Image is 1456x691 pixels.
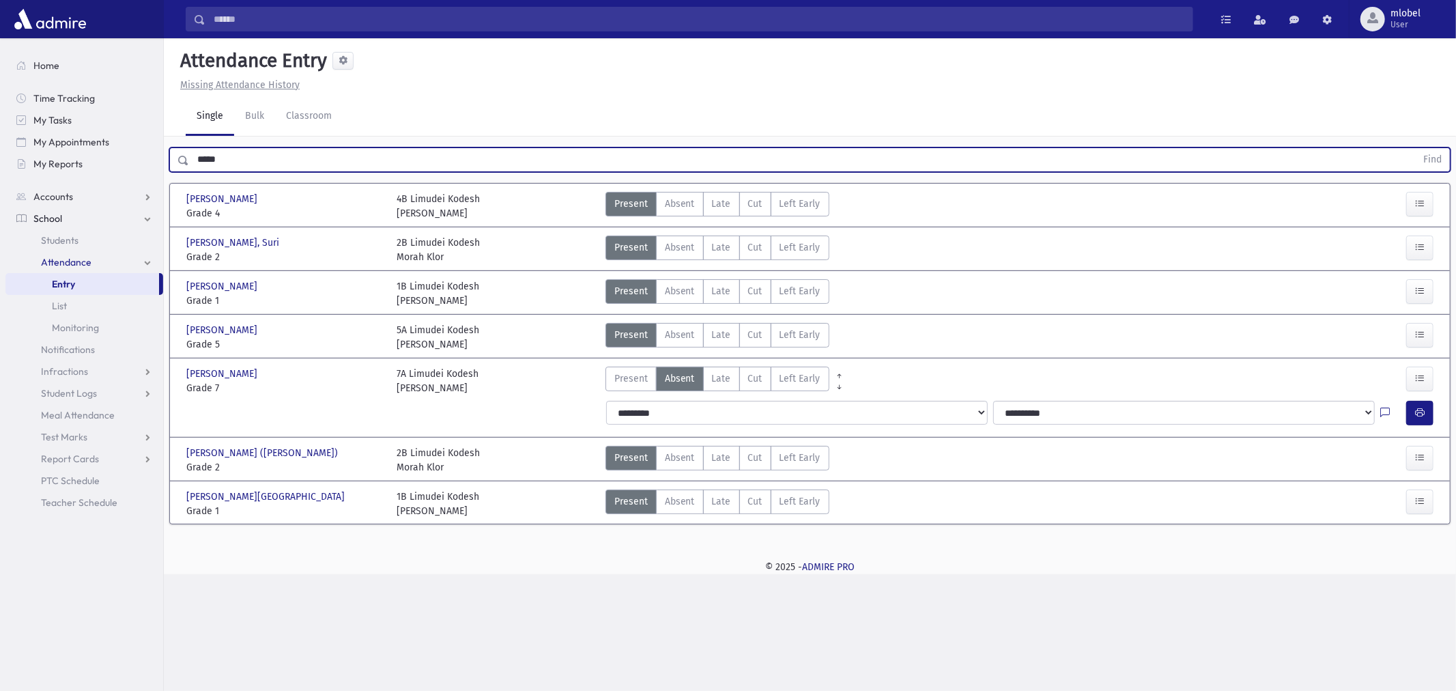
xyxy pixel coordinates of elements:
[5,186,163,208] a: Accounts
[186,381,383,395] span: Grade 7
[605,446,829,475] div: AttTypes
[186,236,282,250] span: [PERSON_NAME], Suri
[205,7,1193,31] input: Search
[614,328,648,342] span: Present
[712,284,731,298] span: Late
[780,240,820,255] span: Left Early
[186,192,260,206] span: [PERSON_NAME]
[780,371,820,386] span: Left Early
[780,494,820,509] span: Left Early
[605,367,829,395] div: AttTypes
[748,197,762,211] span: Cut
[186,323,260,337] span: [PERSON_NAME]
[180,79,300,91] u: Missing Attendance History
[5,208,163,229] a: School
[41,387,97,399] span: Student Logs
[33,158,83,170] span: My Reports
[41,475,100,487] span: PTC Schedule
[665,494,695,509] span: Absent
[780,328,820,342] span: Left Early
[5,273,159,295] a: Entry
[665,371,695,386] span: Absent
[33,92,95,104] span: Time Tracking
[397,367,479,395] div: 7A Limudei Kodesh [PERSON_NAME]
[712,371,731,386] span: Late
[41,256,91,268] span: Attendance
[605,236,829,264] div: AttTypes
[614,494,648,509] span: Present
[748,328,762,342] span: Cut
[186,250,383,264] span: Grade 2
[5,55,163,76] a: Home
[665,197,695,211] span: Absent
[748,284,762,298] span: Cut
[186,490,347,504] span: [PERSON_NAME][GEOGRAPHIC_DATA]
[780,197,820,211] span: Left Early
[5,448,163,470] a: Report Cards
[665,240,695,255] span: Absent
[712,451,731,465] span: Late
[1390,8,1421,19] span: mlobel
[5,251,163,273] a: Attendance
[397,446,480,475] div: 2B Limudei Kodesh Morah Klor
[186,367,260,381] span: [PERSON_NAME]
[11,5,89,33] img: AdmirePro
[186,460,383,475] span: Grade 2
[802,561,855,573] a: ADMIRE PRO
[186,337,383,352] span: Grade 5
[5,492,163,513] a: Teacher Schedule
[41,431,87,443] span: Test Marks
[5,470,163,492] a: PTC Schedule
[5,229,163,251] a: Students
[605,323,829,352] div: AttTypes
[52,278,75,290] span: Entry
[5,426,163,448] a: Test Marks
[748,451,762,465] span: Cut
[175,49,327,72] h5: Attendance Entry
[397,323,479,352] div: 5A Limudei Kodesh [PERSON_NAME]
[665,451,695,465] span: Absent
[175,79,300,91] a: Missing Attendance History
[605,490,829,518] div: AttTypes
[41,496,117,509] span: Teacher Schedule
[397,279,479,308] div: 1B Limudei Kodesh [PERSON_NAME]
[712,494,731,509] span: Late
[614,371,648,386] span: Present
[41,234,78,246] span: Students
[41,365,88,378] span: Infractions
[186,504,383,518] span: Grade 1
[52,322,99,334] span: Monitoring
[614,284,648,298] span: Present
[748,371,762,386] span: Cut
[186,446,341,460] span: [PERSON_NAME] ([PERSON_NAME])
[275,98,343,136] a: Classroom
[614,197,648,211] span: Present
[397,490,479,518] div: 1B Limudei Kodesh [PERSON_NAME]
[5,382,163,404] a: Student Logs
[614,451,648,465] span: Present
[33,212,62,225] span: School
[712,328,731,342] span: Late
[5,109,163,131] a: My Tasks
[5,317,163,339] a: Monitoring
[397,192,480,221] div: 4B Limudei Kodesh [PERSON_NAME]
[41,409,115,421] span: Meal Attendance
[5,153,163,175] a: My Reports
[33,136,109,148] span: My Appointments
[5,361,163,382] a: Infractions
[33,59,59,72] span: Home
[780,451,820,465] span: Left Early
[41,453,99,465] span: Report Cards
[397,236,480,264] div: 2B Limudei Kodesh Morah Klor
[234,98,275,136] a: Bulk
[748,494,762,509] span: Cut
[605,279,829,308] div: AttTypes
[33,191,73,203] span: Accounts
[780,284,820,298] span: Left Early
[748,240,762,255] span: Cut
[186,560,1434,574] div: © 2025 -
[186,206,383,221] span: Grade 4
[5,295,163,317] a: List
[614,240,648,255] span: Present
[186,98,234,136] a: Single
